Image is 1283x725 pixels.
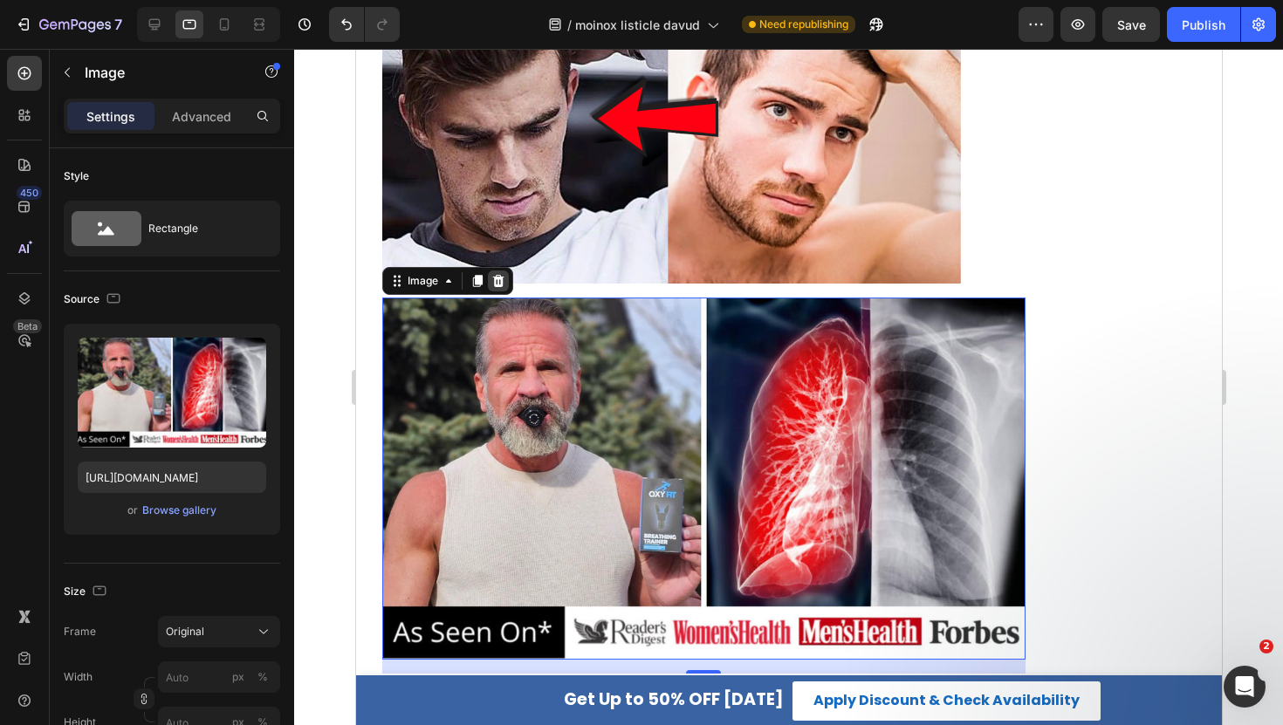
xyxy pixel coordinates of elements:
input: https://example.com/image.jpg [78,462,266,493]
iframe: Design area [356,49,1222,725]
span: Need republishing [759,17,848,32]
div: Style [64,168,89,184]
img: preview-image [78,338,266,448]
iframe: Intercom live chat [1224,666,1266,708]
p: Image [85,62,233,83]
label: Frame [64,624,96,640]
span: moinox listicle davud [575,16,700,34]
button: % [228,667,249,687]
span: Save [1117,17,1146,32]
div: Size [64,580,110,604]
button: Save [1102,7,1160,42]
label: Width [64,669,93,685]
button: Original [158,616,280,647]
div: Rectangle [148,209,255,249]
span: / [567,16,572,34]
strong: Get Up to 50% OFF [DATE] [208,639,428,662]
div: Beta [13,319,42,333]
div: Publish [1182,16,1225,34]
div: 450 [17,186,42,200]
span: Original [166,624,204,640]
div: Browse gallery [142,503,216,518]
img: gempages_541610860959761273-d45afbd4-b1b5-4306-94c1-d551de20a5cb.jpg [26,249,669,610]
div: px [232,669,244,685]
button: 7 [7,7,130,42]
div: Undo/Redo [329,7,400,42]
button: px [252,667,273,687]
p: Advanced [172,107,231,126]
span: 2 [1259,640,1273,653]
div: Source [64,288,124,311]
p: 7 [114,14,122,35]
div: Image [48,224,86,240]
button: Publish [1167,7,1240,42]
strong: apply discount & check availability [457,641,724,661]
div: % [257,669,268,685]
a: apply discount & check availability [436,633,744,672]
span: or [127,500,138,521]
input: px% [158,661,280,693]
p: Settings [86,107,135,126]
button: Browse gallery [141,502,217,519]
